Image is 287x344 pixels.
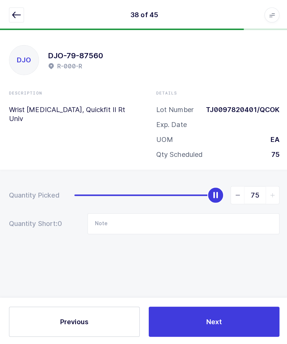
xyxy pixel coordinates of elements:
div: Lot Number [155,105,192,114]
input: Note [87,212,278,233]
span: 0 [57,218,72,227]
button: Next [148,305,278,335]
div: UOM [155,134,172,143]
h2: R-000-R [57,61,82,70]
span: Next [205,315,221,325]
div: slider between 0 and 75 [74,185,278,203]
div: DJO [9,45,38,74]
div: 38 of 45 [130,10,157,19]
div: TJ0097820401/QCOK [199,105,278,114]
div: EA [263,134,278,143]
div: Description [9,90,132,96]
div: Details [155,90,278,96]
h1: DJO-79-87560 [48,49,103,61]
div: 75 [264,149,278,158]
p: Wrist [MEDICAL_DATA], Quickfit II Rt Univ [9,105,132,123]
button: Previous [9,305,139,335]
div: Quantity Short: [9,218,72,227]
div: Exp. Date [155,120,186,128]
div: Qty Scheduled [155,149,201,158]
span: Previous [60,315,88,325]
div: Quantity Picked [9,190,59,199]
